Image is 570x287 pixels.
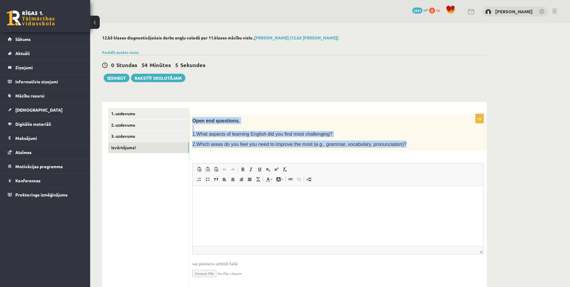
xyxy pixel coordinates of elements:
span: 54 [142,61,148,68]
a: Sākums [8,32,83,46]
span: 0 [429,8,435,14]
a: 3. uzdevums [108,131,189,142]
p: 0p [475,114,484,123]
a: Mācību resursi [8,89,83,103]
span: 2431 [412,8,422,14]
span: 1.What aspects of learning English did you find most challenging? [192,131,332,137]
span: Resize [479,250,482,253]
span: Digitālie materiāli [15,121,51,127]
a: Izvērtējums! [108,142,189,153]
a: Informatīvie ziņojumi [8,75,83,88]
legend: Ziņojumi [15,60,83,74]
span: Stundas [116,61,137,68]
a: Unlink [295,175,303,183]
legend: Informatīvie ziņojumi [15,75,83,88]
a: [DEMOGRAPHIC_DATA] [8,103,83,117]
a: Ziņojumi [8,60,83,74]
span: xp [436,8,440,12]
span: vai pievieno atbildi failā [192,261,484,267]
a: Bold (Ctrl+B) [239,165,247,173]
h2: 12.b3 klases diagnosticējošais darbs angļu valodā par 11.klases mācību vielu , [102,35,487,40]
a: Underline (Ctrl+U) [255,165,264,173]
a: Block Quote [212,175,220,183]
span: Proktoringa izmēģinājums [15,192,68,197]
a: Proktoringa izmēģinājums [8,188,83,202]
a: Remove Format [281,165,289,173]
span: Minūtes [150,61,171,68]
a: [PERSON_NAME] [495,8,533,14]
button: Iesniegt [104,74,130,82]
a: Aktuāli [8,46,83,60]
a: Digitālie materiāli [8,117,83,131]
span: Sekundes [180,61,206,68]
a: Paste as plain text (Ctrl+Shift+V) [203,165,212,173]
legend: Maksājumi [15,131,83,145]
iframe: Editor, wiswyg-editor-user-answer-47024869915980 [193,186,483,246]
a: Atzīmes [8,145,83,159]
a: Superscript [272,165,281,173]
span: Mācību resursi [15,93,44,98]
a: Maksājumi [8,131,83,145]
a: Insert/Remove Numbered List [195,175,203,183]
a: Subscript [264,165,272,173]
img: Diana Tirtova [485,9,491,15]
span: Aktuāli [15,51,30,56]
a: Paste (Ctrl+V) [195,165,203,173]
a: Justify [245,175,254,183]
a: Center [229,175,237,183]
span: 0 [111,61,114,68]
span: Sākums [15,36,31,42]
a: [PERSON_NAME] (12.b3 [PERSON_NAME]) [254,35,339,40]
a: 1. uzdevums [108,108,189,119]
span: 2.Which areas do you feel you need to improve the most (e.g., grammar, vocabulary, pronunciation)? [192,142,407,147]
a: Rīgas 1. Tālmācības vidusskola [7,11,55,26]
span: Open end questions. [192,118,240,123]
a: Italic (Ctrl+I) [247,165,255,173]
a: Insert/Remove Bulleted List [203,175,212,183]
span: Konferences [15,178,41,183]
a: 2431 mP [412,8,428,12]
a: Align Left [220,175,229,183]
span: 5 [175,61,178,68]
a: Rakstīt skolotājam [131,74,185,82]
a: 2. uzdevums [108,119,189,131]
a: Konferences [8,174,83,187]
a: Insert Page Break for Printing [305,175,313,183]
a: Motivācijas programma [8,159,83,173]
a: Align Right [237,175,245,183]
span: Motivācijas programma [15,164,63,169]
span: mP [423,8,428,12]
a: Math [254,175,262,183]
a: Undo (Ctrl+Z) [220,165,229,173]
a: Link (Ctrl+K) [286,175,295,183]
a: 0 xp [429,8,443,12]
a: Background Color [274,175,285,183]
a: Redo (Ctrl+Y) [229,165,237,173]
a: Paste from Word [212,165,220,173]
span: [DEMOGRAPHIC_DATA] [15,107,62,113]
span: Atzīmes [15,150,32,155]
a: Parādīt punktu skalu [102,50,139,55]
a: Text Color [264,175,274,183]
